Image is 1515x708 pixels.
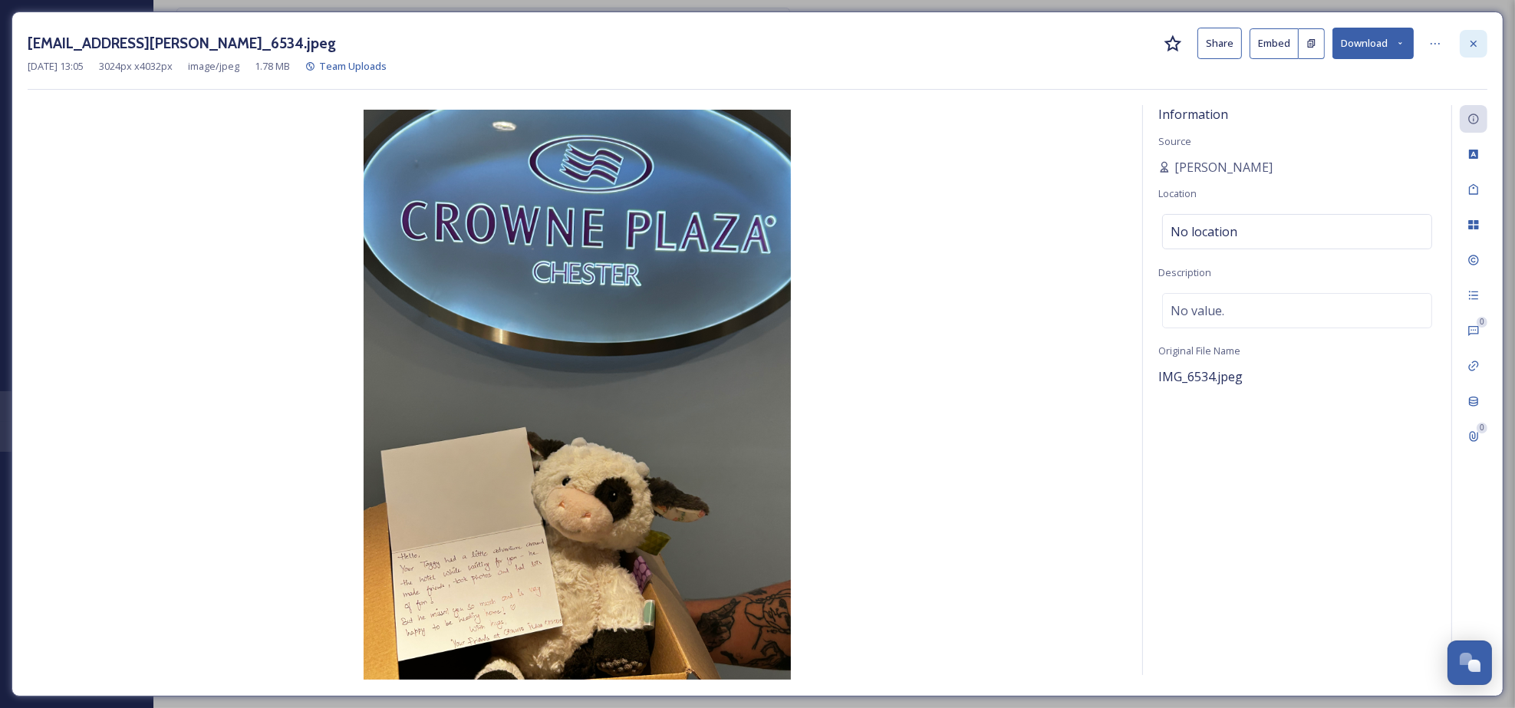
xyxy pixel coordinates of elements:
[28,32,336,54] h3: [EMAIL_ADDRESS][PERSON_NAME]_6534.jpeg
[28,59,84,74] span: [DATE] 13:05
[28,110,1127,680] img: Jiya.Pathania%40cpchester.com-IMG_6534.jpeg
[1477,317,1487,328] div: 0
[1158,368,1243,385] span: IMG_6534.jpeg
[1171,301,1224,320] span: No value.
[1447,640,1492,685] button: Open Chat
[1158,186,1197,200] span: Location
[1158,106,1228,123] span: Information
[1250,28,1299,59] button: Embed
[1197,28,1242,59] button: Share
[1171,222,1237,241] span: No location
[188,59,239,74] span: image/jpeg
[1158,134,1191,148] span: Source
[255,59,290,74] span: 1.78 MB
[1174,158,1273,176] span: [PERSON_NAME]
[1158,265,1211,279] span: Description
[319,59,387,73] span: Team Uploads
[1477,423,1487,433] div: 0
[1158,344,1240,357] span: Original File Name
[99,59,173,74] span: 3024 px x 4032 px
[1332,28,1414,59] button: Download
